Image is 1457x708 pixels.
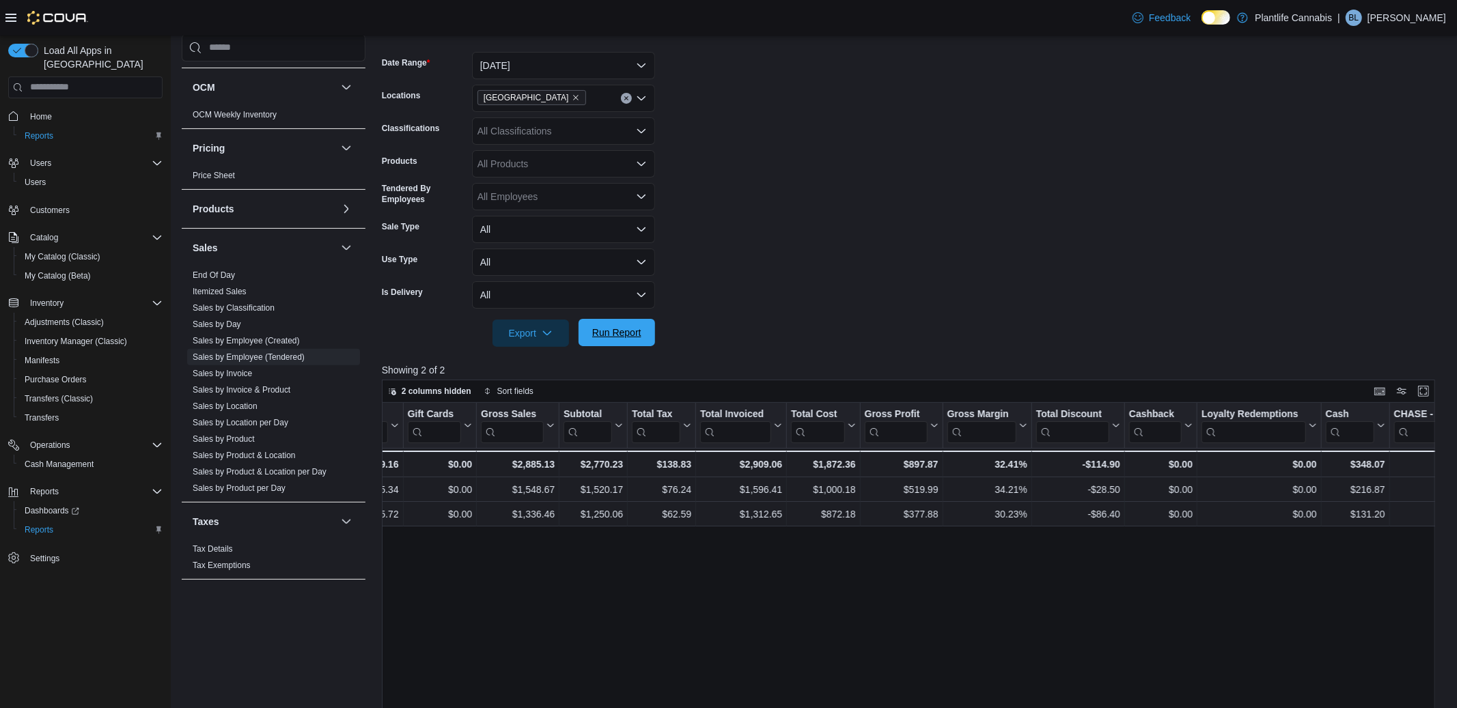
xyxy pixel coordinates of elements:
[25,459,94,470] span: Cash Management
[1129,506,1193,522] div: $0.00
[1346,10,1362,26] div: Bruno Leest
[193,515,219,528] h3: Taxes
[865,456,939,472] div: $897.87
[19,522,59,538] a: Reports
[3,107,168,126] button: Home
[636,126,647,137] button: Open list of options
[286,481,398,498] div: $25.34
[19,314,163,330] span: Adjustments (Classic)
[193,352,305,363] span: Sales by Employee (Tendered)
[382,90,421,101] label: Locations
[1326,408,1374,421] div: Cash
[193,401,258,411] a: Sales by Location
[193,109,277,120] span: OCM Weekly Inventory
[1129,408,1182,442] div: Cashback
[30,553,59,564] span: Settings
[25,483,163,500] span: Reports
[338,513,355,530] button: Taxes
[19,410,64,426] a: Transfers
[632,408,691,442] button: Total Tax
[25,155,57,171] button: Users
[481,506,555,522] div: $1,336.46
[621,93,632,104] button: Clear input
[25,202,75,218] a: Customers
[947,481,1027,498] div: 34.21%
[25,524,53,535] span: Reports
[14,247,168,266] button: My Catalog (Classic)
[407,408,461,421] div: Gift Cards
[182,167,365,189] div: Pricing
[1036,506,1120,522] div: -$86.40
[14,351,168,370] button: Manifests
[865,506,939,522] div: $377.88
[30,158,51,169] span: Users
[338,79,355,96] button: OCM
[193,170,235,181] span: Price Sheet
[25,251,100,262] span: My Catalog (Classic)
[193,320,241,329] a: Sales by Day
[14,389,168,408] button: Transfers (Classic)
[1202,10,1230,25] input: Dark Mode
[193,202,234,216] h3: Products
[25,108,163,125] span: Home
[1393,383,1410,399] button: Display options
[338,201,355,217] button: Products
[25,109,57,125] a: Home
[193,303,275,313] a: Sales by Classification
[947,408,1016,421] div: Gross Margin
[25,505,79,516] span: Dashboards
[25,336,127,347] span: Inventory Manager (Classic)
[25,483,64,500] button: Reports
[286,408,387,421] div: Transaction Average
[407,408,472,442] button: Gift Cards
[193,483,286,493] a: Sales by Product per Day
[865,481,939,498] div: $519.99
[700,456,782,472] div: $2,909.06
[193,544,233,554] a: Tax Details
[947,408,1016,442] div: Gross Margin
[193,466,327,477] span: Sales by Product & Location per Day
[947,506,1027,522] div: 30.23%
[193,241,335,255] button: Sales
[19,371,92,388] a: Purchase Orders
[1129,456,1193,472] div: $0.00
[25,437,76,453] button: Operations
[865,408,928,421] div: Gross Profit
[501,320,561,347] span: Export
[1337,10,1340,26] p: |
[3,548,168,567] button: Settings
[286,408,387,442] div: Transaction Average
[3,154,168,173] button: Users
[182,267,365,502] div: Sales
[477,90,586,105] span: Calgary - University District
[472,281,655,309] button: All
[19,352,163,369] span: Manifests
[1202,408,1306,421] div: Loyalty Redemptions
[700,481,782,498] div: $1,596.41
[19,174,163,190] span: Users
[27,11,88,25] img: Cova
[14,126,168,145] button: Reports
[193,241,218,255] h3: Sales
[8,101,163,604] nav: Complex example
[791,408,844,421] div: Total Cost
[14,370,168,389] button: Purchase Orders
[478,383,539,399] button: Sort fields
[1326,456,1385,472] div: $348.07
[193,81,335,94] button: OCM
[193,141,335,155] button: Pricing
[25,437,163,453] span: Operations
[1129,408,1193,442] button: Cashback
[25,229,64,246] button: Catalog
[193,401,258,412] span: Sales by Location
[19,249,106,265] a: My Catalog (Classic)
[1202,408,1317,442] button: Loyalty Redemptions
[791,506,855,522] div: $872.18
[564,408,612,421] div: Subtotal
[182,107,365,128] div: OCM
[14,266,168,285] button: My Catalog (Beta)
[30,111,52,122] span: Home
[30,440,70,451] span: Operations
[19,456,99,472] a: Cash Management
[632,456,691,472] div: $138.83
